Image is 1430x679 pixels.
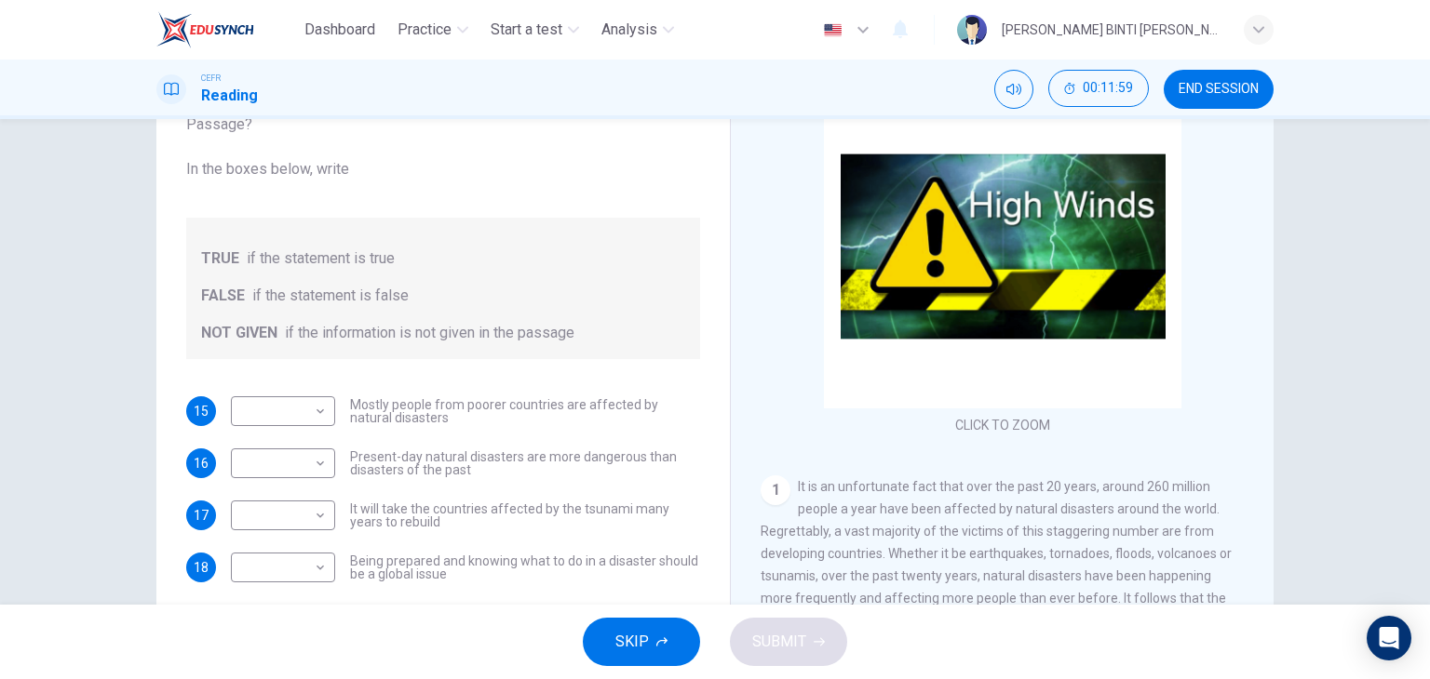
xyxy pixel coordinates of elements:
[297,13,383,47] button: Dashboard
[156,11,297,48] a: EduSynch logo
[156,11,254,48] img: EduSynch logo
[350,554,700,580] span: Being prepared and knowing what to do in a disaster should be a global issue
[594,13,681,47] button: Analysis
[1367,616,1411,660] div: Open Intercom Messenger
[350,450,700,476] span: Present-day natural disasters are more dangerous than disasters of the past
[304,19,375,41] span: Dashboard
[1002,19,1221,41] div: [PERSON_NAME] BINTI [PERSON_NAME]
[247,247,395,270] span: if the statement is true
[390,13,476,47] button: Practice
[285,322,574,344] span: if the information is not given in the passage
[994,70,1033,109] div: Mute
[398,19,452,41] span: Practice
[201,85,258,107] h1: Reading
[957,15,987,45] img: Profile picture
[761,479,1234,650] span: It is an unfortunate fact that over the past 20 years, around 260 million people a year have been...
[201,247,239,270] span: TRUE
[186,91,700,180] span: Do the following statements agree with the information given in the Reading Passage? In the boxes...
[194,509,209,522] span: 17
[201,285,245,307] span: FALSE
[194,405,209,418] span: 15
[194,561,209,574] span: 18
[1083,81,1133,96] span: 00:11:59
[252,285,409,307] span: if the statement is false
[483,13,587,47] button: Start a test
[1048,70,1149,107] button: 00:11:59
[821,23,844,37] img: en
[601,19,657,41] span: Analysis
[761,475,790,505] div: 1
[615,629,649,655] span: SKIP
[201,322,277,344] span: NOT GIVEN
[1164,70,1274,109] button: END SESSION
[491,19,562,41] span: Start a test
[194,457,209,470] span: 16
[350,502,700,528] span: It will take the countries affected by the tsunami many years to rebuild
[350,398,700,424] span: Mostly people from poorer countries are affected by natural disasters
[1179,82,1259,97] span: END SESSION
[201,72,221,85] span: CEFR
[583,618,700,666] button: SKIP
[1048,70,1149,109] div: Hide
